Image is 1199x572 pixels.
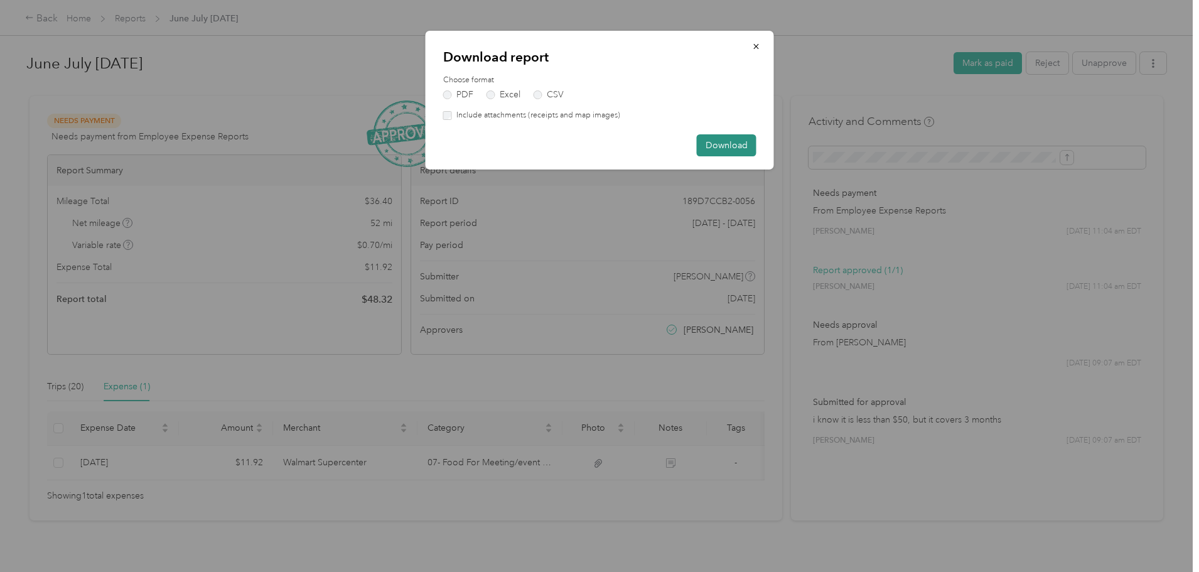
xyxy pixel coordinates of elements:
button: Download [697,134,756,156]
label: Choose format [443,75,756,86]
iframe: Everlance-gr Chat Button Frame [1129,502,1199,572]
p: Download report [443,48,756,66]
label: Excel [487,90,520,99]
label: CSV [534,90,564,99]
label: Include attachments (receipts and map images) [452,110,620,121]
label: PDF [443,90,473,99]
